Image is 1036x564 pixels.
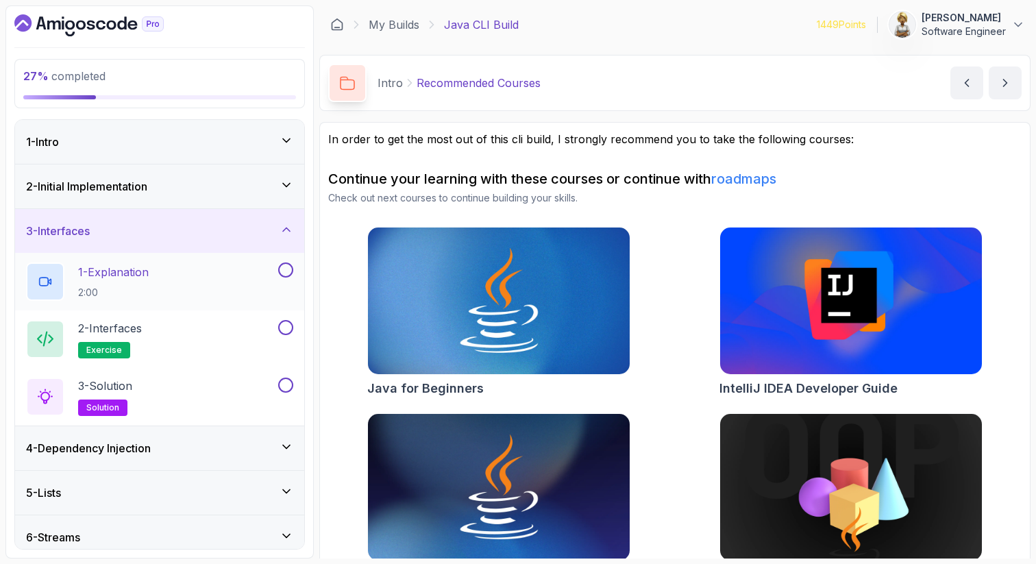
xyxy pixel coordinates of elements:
[719,379,898,398] h2: IntelliJ IDEA Developer Guide
[328,169,1022,188] h2: Continue your learning with these courses or continue with
[15,515,304,559] button: 6-Streams
[78,320,142,336] p: 2 - Interfaces
[720,228,982,374] img: IntelliJ IDEA Developer Guide card
[15,120,304,164] button: 1-Intro
[922,25,1006,38] p: Software Engineer
[417,75,541,91] p: Recommended Courses
[26,320,293,358] button: 2-Interfacesexercise
[78,378,132,394] p: 3 - Solution
[26,485,61,501] h3: 5 - Lists
[369,16,419,33] a: My Builds
[444,16,519,33] p: Java CLI Build
[950,66,983,99] button: previous content
[15,426,304,470] button: 4-Dependency Injection
[719,227,983,398] a: IntelliJ IDEA Developer Guide cardIntelliJ IDEA Developer Guide
[15,471,304,515] button: 5-Lists
[15,209,304,253] button: 3-Interfaces
[78,264,149,280] p: 1 - Explanation
[367,227,630,398] a: Java for Beginners cardJava for Beginners
[15,164,304,208] button: 2-Initial Implementation
[378,75,403,91] p: Intro
[23,69,106,83] span: completed
[86,402,119,413] span: solution
[889,11,1025,38] button: user profile image[PERSON_NAME]Software Engineer
[368,414,630,561] img: Java for Developers card
[989,66,1022,99] button: next content
[922,11,1006,25] p: [PERSON_NAME]
[328,191,1022,205] p: Check out next courses to continue building your skills.
[14,14,195,36] a: Dashboard
[26,440,151,456] h3: 4 - Dependency Injection
[26,134,59,150] h3: 1 - Intro
[26,529,80,545] h3: 6 - Streams
[78,286,149,299] p: 2:00
[711,171,776,187] a: roadmaps
[889,12,915,38] img: user profile image
[328,131,1022,147] p: In order to get the most out of this cli build, I strongly recommend you to take the following co...
[26,223,90,239] h3: 3 - Interfaces
[817,18,866,32] p: 1449 Points
[26,178,147,195] h3: 2 - Initial Implementation
[86,345,122,356] span: exercise
[368,228,630,374] img: Java for Beginners card
[367,379,484,398] h2: Java for Beginners
[330,18,344,32] a: Dashboard
[26,262,293,301] button: 1-Explanation2:00
[23,69,49,83] span: 27 %
[26,378,293,416] button: 3-Solutionsolution
[720,414,982,561] img: Java Object Oriented Programming card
